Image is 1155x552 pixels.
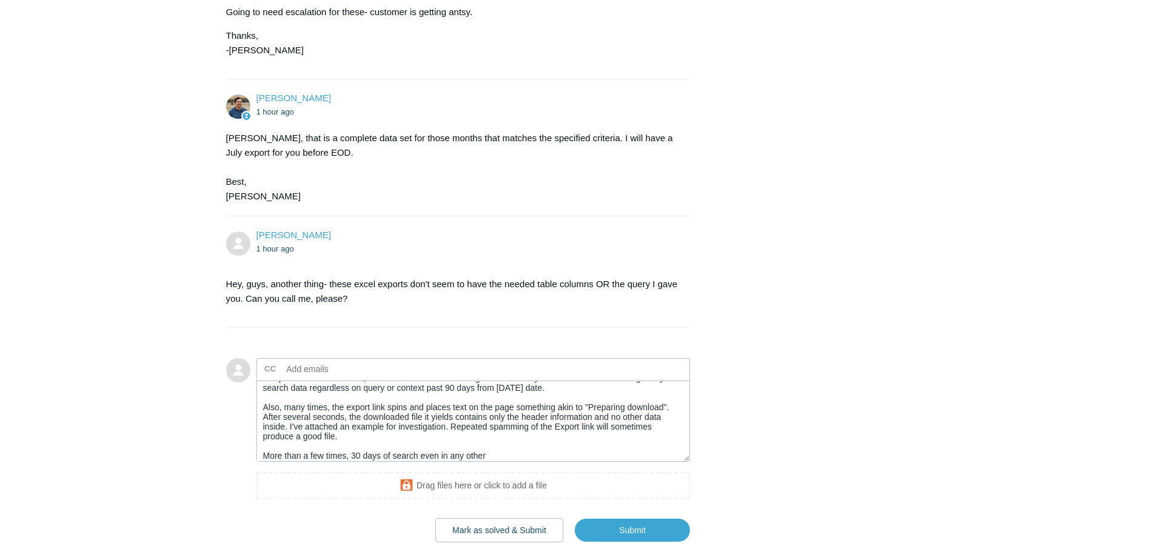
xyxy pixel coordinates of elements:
[575,519,690,542] input: Submit
[226,5,678,19] p: Going to need escalation for these- customer is getting antsy.
[282,360,412,378] input: Add emails
[256,107,294,116] time: 10/14/2025, 13:21
[264,360,276,378] label: CC
[435,518,563,542] button: Mark as solved & Submit
[256,93,331,103] span: Spencer Grissom
[226,28,678,58] p: Thanks, -[PERSON_NAME]
[256,230,331,240] a: [PERSON_NAME]
[256,230,331,240] span: Adam Dominguez
[256,381,691,462] textarea: Add your reply
[256,93,331,103] a: [PERSON_NAME]
[226,277,678,306] p: Hey, guys, another thing- these excel exports don't seem to have the needed table columns OR the ...
[256,244,294,253] time: 10/14/2025, 13:36
[226,131,678,204] div: [PERSON_NAME], that is a complete data set for those months that matches the specified criteria. ...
